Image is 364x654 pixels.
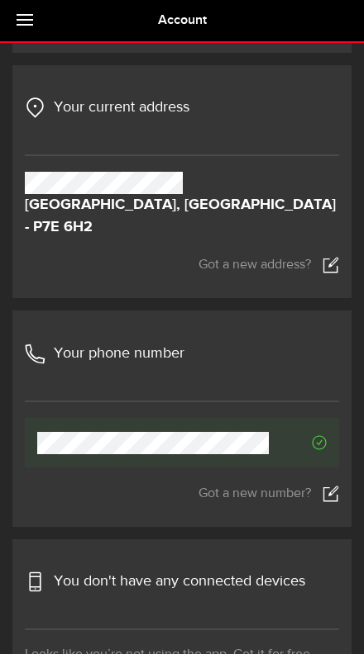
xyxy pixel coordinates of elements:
span: Account [158,12,207,28]
span: Verified [269,435,327,450]
strong: [GEOGRAPHIC_DATA], [GEOGRAPHIC_DATA] - P7E 6H2 [25,194,339,239]
span: You don't have any connected devices [54,571,305,593]
button: Open LiveChat chat widget [13,7,63,56]
a: Got a new number? [25,486,339,502]
a: Got a new address? [199,257,339,273]
span: Your current address [54,97,189,119]
h3: Your phone number [25,343,184,394]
